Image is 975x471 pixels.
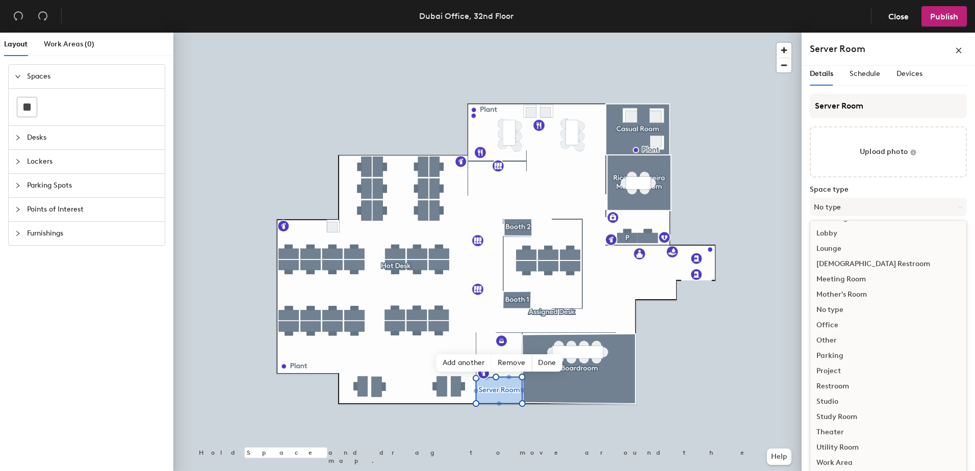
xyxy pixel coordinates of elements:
[8,6,29,27] button: Undo (⌘ + Z)
[15,159,21,165] span: collapsed
[419,10,514,22] div: Dubai Office, 32nd Floor
[767,449,791,465] button: Help
[810,186,967,194] label: Space type
[15,182,21,189] span: collapsed
[921,6,967,27] button: Publish
[437,354,492,372] span: Add another
[810,394,966,409] div: Studio
[15,230,21,237] span: collapsed
[810,256,966,272] div: [DEMOGRAPHIC_DATA] Restroom
[810,425,966,440] div: Theater
[810,455,966,470] div: Work Area
[492,354,532,372] span: Remove
[13,11,23,21] span: undo
[850,69,880,78] span: Schedule
[810,440,966,455] div: Utility Room
[810,348,966,363] div: Parking
[27,222,159,245] span: Furnishings
[810,69,833,78] span: Details
[27,174,159,197] span: Parking Spots
[4,40,28,48] span: Layout
[15,135,21,141] span: collapsed
[810,241,966,256] div: Lounge
[810,272,966,287] div: Meeting Room
[810,333,966,348] div: Other
[44,40,94,48] span: Work Areas (0)
[532,354,562,372] span: Done
[810,409,966,425] div: Study Room
[810,226,966,241] div: Lobby
[810,379,966,394] div: Restroom
[15,206,21,213] span: collapsed
[15,73,21,80] span: expanded
[810,287,966,302] div: Mother's Room
[27,198,159,221] span: Points of Interest
[810,302,966,318] div: No type
[810,198,967,216] button: No type
[27,126,159,149] span: Desks
[27,150,159,173] span: Lockers
[888,12,909,21] span: Close
[33,6,53,27] button: Redo (⌘ + ⇧ + Z)
[810,363,966,379] div: Project
[955,47,962,54] span: close
[896,69,922,78] span: Devices
[930,12,958,21] span: Publish
[810,126,967,177] button: Upload photo
[810,42,865,56] h4: Server Room
[27,65,159,88] span: Spaces
[810,318,966,333] div: Office
[880,6,917,27] button: Close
